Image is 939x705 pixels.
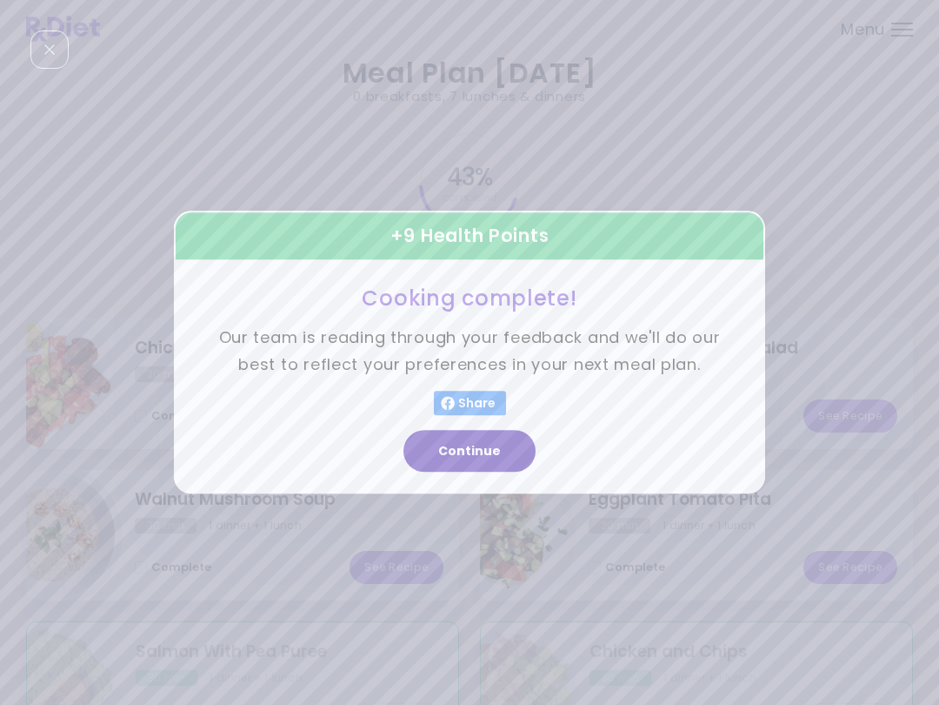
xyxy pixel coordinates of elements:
span: Share [455,397,499,411]
div: + 9 Health Points [174,211,765,261]
div: Close [30,30,69,69]
p: Our team is reading through your feedback and we'll do our best to reflect your preferences in yo... [217,326,722,379]
button: Share [434,392,506,416]
button: Continue [403,431,536,473]
h3: Cooking complete! [217,285,722,312]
